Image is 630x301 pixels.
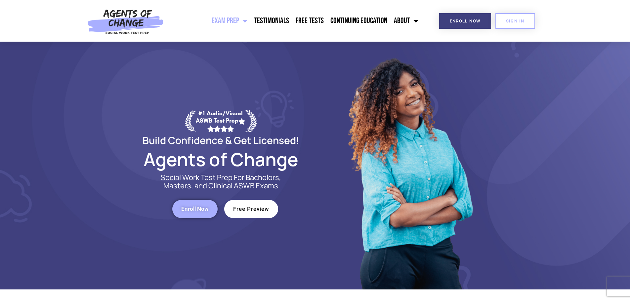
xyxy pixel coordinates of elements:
a: Exam Prep [208,13,251,29]
a: Continuing Education [327,13,391,29]
img: Website Image 1 (1) [343,42,476,289]
div: #1 Audio/Visual ASWB Test Prep [196,110,245,132]
a: Testimonials [251,13,292,29]
span: SIGN IN [506,19,525,23]
a: Enroll Now [439,13,491,29]
a: SIGN IN [495,13,535,29]
span: Enroll Now [181,206,209,212]
a: Free Tests [292,13,327,29]
nav: Menu [167,13,422,29]
span: Enroll Now [450,19,481,23]
h2: Build Confidence & Get Licensed! [127,135,315,145]
h2: Agents of Change [127,152,315,167]
span: Free Preview [233,206,269,212]
p: Social Work Test Prep For Bachelors, Masters, and Clinical ASWB Exams [153,173,289,190]
a: Enroll Now [172,200,218,218]
a: Free Preview [224,200,278,218]
a: About [391,13,422,29]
